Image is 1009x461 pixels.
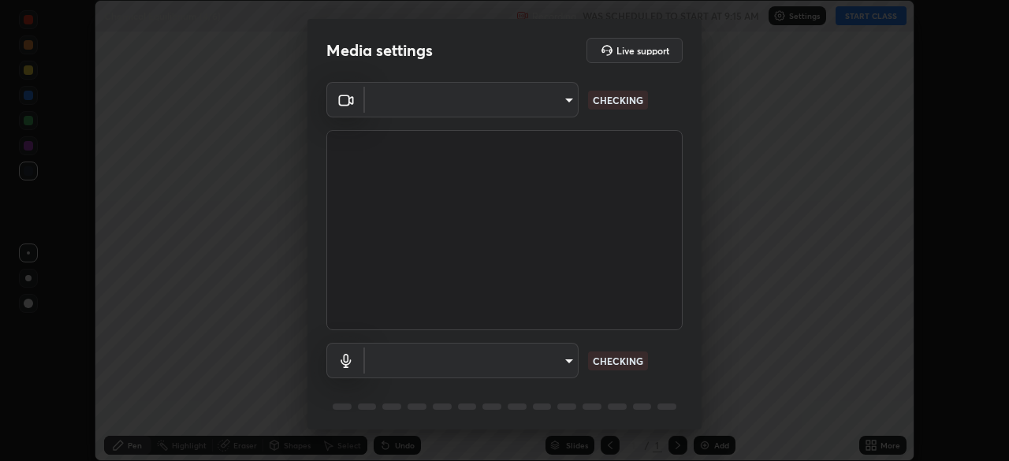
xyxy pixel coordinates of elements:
h2: Media settings [326,40,433,61]
div: ​ [365,82,579,117]
p: CHECKING [593,93,643,107]
div: ​ [365,343,579,378]
p: CHECKING [593,354,643,368]
h5: Live support [616,46,669,55]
